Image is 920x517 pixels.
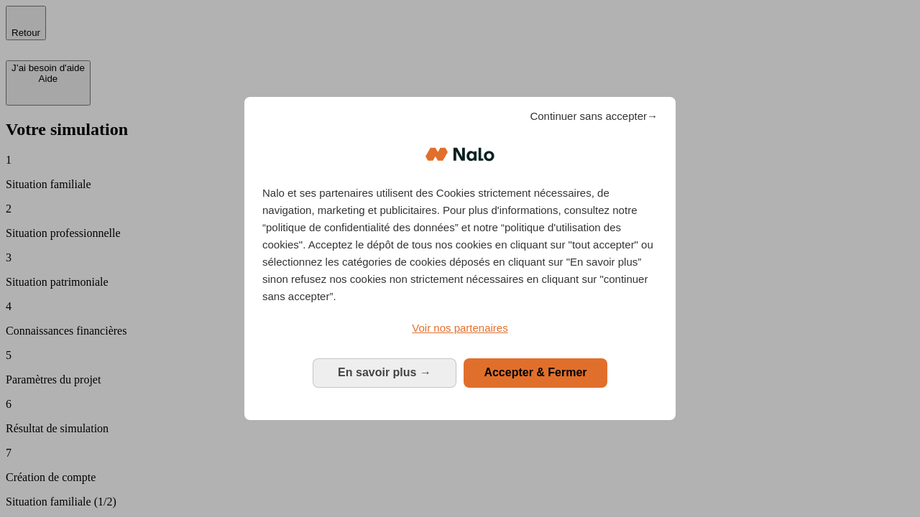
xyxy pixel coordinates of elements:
span: Continuer sans accepter→ [530,108,658,125]
img: Logo [425,133,494,176]
a: Voir nos partenaires [262,320,658,337]
button: En savoir plus: Configurer vos consentements [313,358,456,387]
p: Nalo et ses partenaires utilisent des Cookies strictement nécessaires, de navigation, marketing e... [262,185,658,305]
button: Accepter & Fermer: Accepter notre traitement des données et fermer [464,358,607,387]
span: En savoir plus → [338,366,431,378]
div: Bienvenue chez Nalo Gestion du consentement [244,97,676,419]
span: Voir nos partenaires [412,322,507,334]
span: Accepter & Fermer [484,366,586,378]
